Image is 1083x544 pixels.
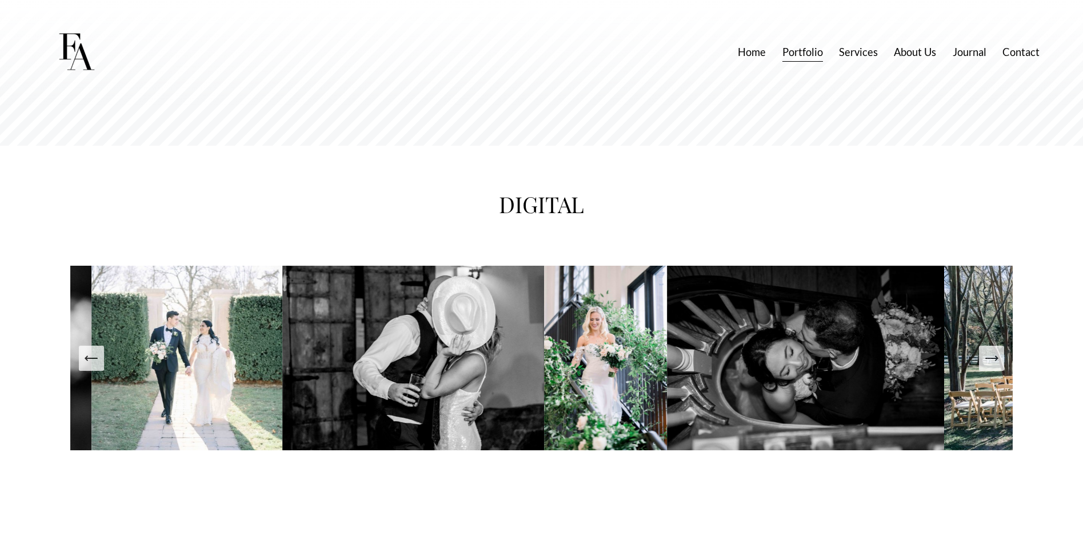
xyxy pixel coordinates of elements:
[335,186,747,222] h1: DIGITAL
[894,42,936,63] a: About Us
[839,42,878,63] a: Services
[667,266,944,450] img: Z9A_7732.jpg
[782,42,823,63] a: Portfolio
[79,346,104,371] button: Previous Slide
[1002,42,1040,63] a: Contact
[953,42,986,63] a: Journal
[43,19,109,85] img: Frost Artistry
[738,42,766,63] a: Home
[282,266,544,450] img: Z9B_8899.jpg
[91,266,282,450] img: Z9A_5472.jpg
[544,266,667,450] img: Z9C_8227.jpg
[979,346,1004,371] button: Next Slide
